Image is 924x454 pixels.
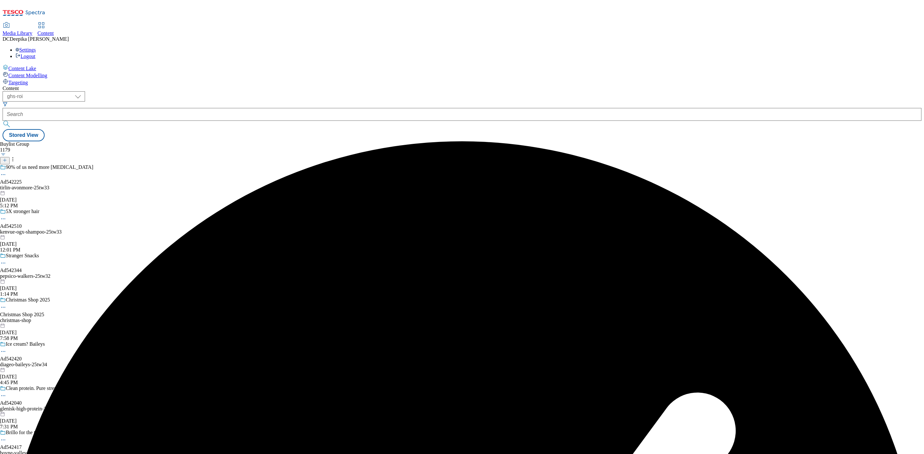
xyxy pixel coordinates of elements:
[3,71,921,78] a: Content Modelling
[3,64,921,71] a: Content Lake
[6,297,50,303] div: Christmas Shop 2025
[38,30,54,36] span: Content
[3,108,921,121] input: Search
[3,86,921,91] div: Content
[6,430,63,435] div: Brillo for the toughest tasks
[3,36,10,42] span: DC
[3,23,32,36] a: Media Library
[6,164,93,170] div: 90% of us need more [MEDICAL_DATA]
[6,209,39,214] div: 5X stronger hair
[6,341,45,347] div: Ice cream? Baileys
[15,54,35,59] a: Logout
[8,73,47,78] span: Content Modelling
[8,66,36,71] span: Content Lake
[10,36,69,42] span: Deepika [PERSON_NAME]
[8,80,28,85] span: Targeting
[3,129,45,141] button: Stored View
[6,253,39,259] div: Stranger Snacks
[3,102,8,107] svg: Search Filters
[3,78,921,86] a: Targeting
[3,30,32,36] span: Media Library
[15,47,36,53] a: Settings
[6,385,65,391] div: Clean protein. Pure strength.
[38,23,54,36] a: Content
